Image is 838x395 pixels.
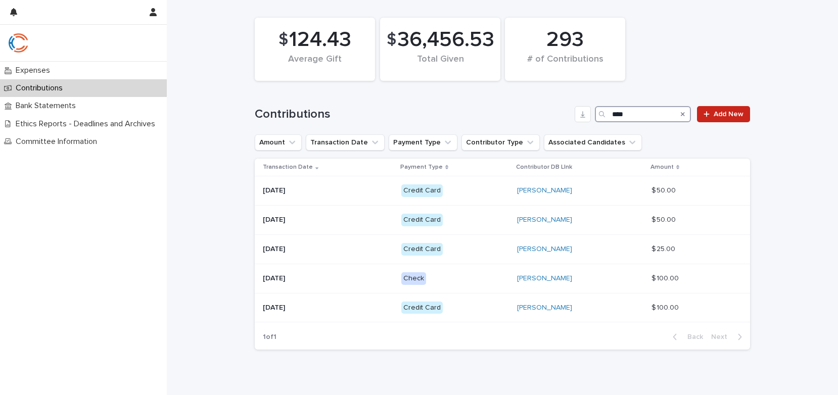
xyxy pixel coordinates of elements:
p: Bank Statements [12,101,84,111]
p: $ 50.00 [651,184,678,195]
p: Expenses [12,66,58,75]
p: Transaction Date [263,162,313,173]
p: [DATE] [263,186,393,195]
span: Add New [714,111,743,118]
div: Credit Card [401,184,443,197]
button: Payment Type [389,134,457,151]
button: Next [707,332,750,341]
p: [DATE] [263,245,393,254]
p: Payment Type [400,162,443,173]
div: 293 [522,27,608,53]
img: qJrBEDQOT26p5MY9181R [8,33,28,53]
tr: [DATE]Credit Card[PERSON_NAME] $ 50.00$ 50.00 [255,176,750,206]
a: [PERSON_NAME] [517,304,572,312]
p: $ 100.00 [651,272,681,283]
div: Average Gift [272,54,358,75]
tr: [DATE]Check[PERSON_NAME] $ 100.00$ 100.00 [255,264,750,293]
div: Credit Card [401,302,443,314]
tr: [DATE]Credit Card[PERSON_NAME] $ 100.00$ 100.00 [255,293,750,322]
p: $ 50.00 [651,214,678,224]
p: Committee Information [12,137,105,146]
h1: Contributions [255,107,571,122]
button: Transaction Date [306,134,385,151]
button: Contributor Type [461,134,540,151]
div: Credit Card [401,243,443,256]
p: $ 25.00 [651,243,677,254]
span: $ [278,30,288,50]
button: Associated Candidates [544,134,642,151]
a: [PERSON_NAME] [517,186,572,195]
a: [PERSON_NAME] [517,245,572,254]
span: $ [387,30,396,50]
button: Amount [255,134,302,151]
p: $ 100.00 [651,302,681,312]
a: [PERSON_NAME] [517,274,572,283]
input: Search [595,106,691,122]
tr: [DATE]Credit Card[PERSON_NAME] $ 25.00$ 25.00 [255,234,750,264]
p: 1 of 1 [255,325,285,350]
span: Next [711,333,733,340]
p: Amount [650,162,674,173]
a: Add New [697,106,750,122]
tr: [DATE]Credit Card[PERSON_NAME] $ 50.00$ 50.00 [255,206,750,235]
div: Total Given [397,54,483,75]
p: [DATE] [263,216,393,224]
span: 124.43 [289,27,351,53]
span: 36,456.53 [397,27,494,53]
div: Credit Card [401,214,443,226]
div: # of Contributions [522,54,608,75]
p: Contributor DB LInk [516,162,572,173]
p: [DATE] [263,304,393,312]
span: Back [681,333,703,340]
a: [PERSON_NAME] [517,216,572,224]
p: [DATE] [263,274,393,283]
button: Back [665,332,707,341]
p: Ethics Reports - Deadlines and Archives [12,119,163,129]
p: Contributions [12,83,71,93]
div: Check [401,272,426,285]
